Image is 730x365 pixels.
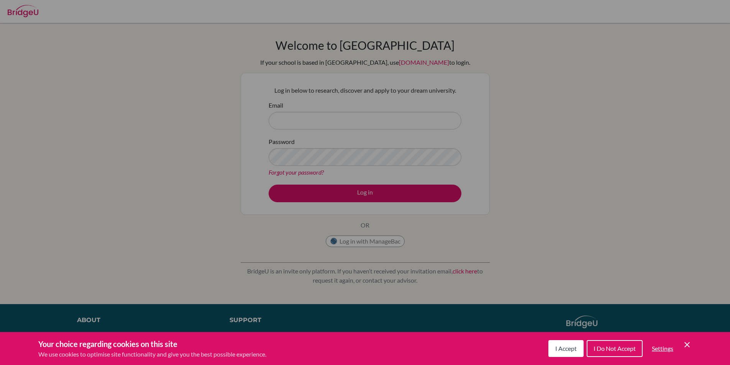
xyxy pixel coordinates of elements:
button: Settings [646,341,679,356]
button: I Do Not Accept [587,340,643,357]
h3: Your choice regarding cookies on this site [38,338,266,350]
p: We use cookies to optimise site functionality and give you the best possible experience. [38,350,266,359]
span: I Accept [555,345,577,352]
span: I Do Not Accept [594,345,636,352]
span: Settings [652,345,673,352]
button: I Accept [548,340,584,357]
button: Save and close [682,340,692,349]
